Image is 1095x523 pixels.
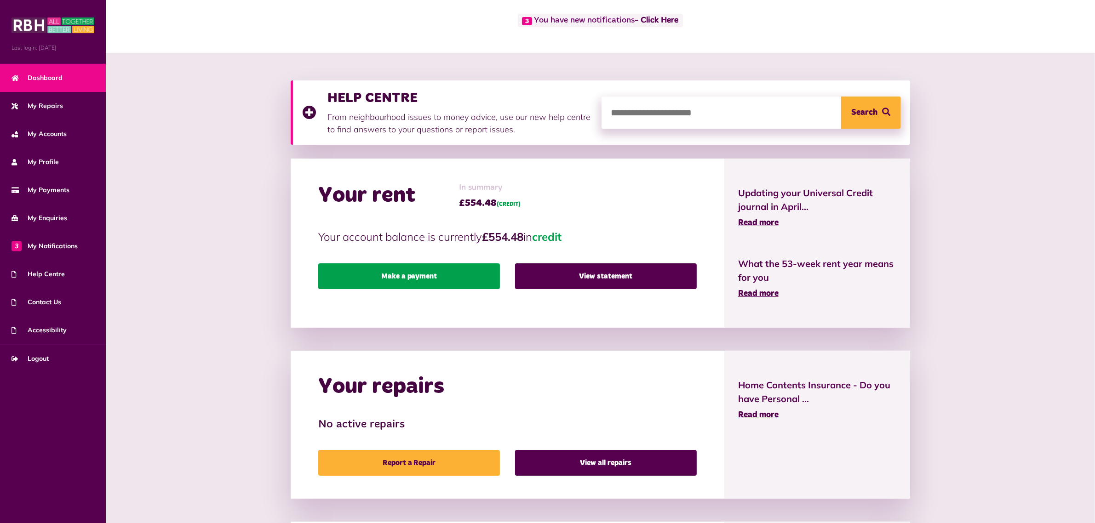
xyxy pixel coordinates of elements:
span: What the 53-week rent year means for you [738,257,896,284]
span: Accessibility [11,325,67,335]
span: Read more [738,219,779,227]
span: Contact Us [11,297,61,307]
span: My Profile [11,157,59,167]
button: Search [841,97,901,129]
span: credit [532,230,562,244]
strong: £554.48 [482,230,523,244]
h3: No active repairs [318,418,697,432]
span: Search [851,97,877,129]
span: Read more [738,290,779,298]
a: Report a Repair [318,450,500,476]
a: - Click Here [635,17,679,25]
a: What the 53-week rent year means for you Read more [738,257,896,300]
h3: HELP CENTRE [327,90,592,106]
span: Logout [11,354,49,364]
span: My Enquiries [11,213,67,223]
span: My Repairs [11,101,63,111]
h2: Your repairs [318,374,444,400]
a: Make a payment [318,263,500,289]
span: My Payments [11,185,69,195]
span: £554.48 [459,196,521,210]
span: In summary [459,182,521,194]
img: MyRBH [11,16,94,34]
span: Home Contents Insurance - Do you have Personal ... [738,378,896,406]
span: Help Centre [11,269,65,279]
span: (CREDIT) [497,202,521,207]
span: Updating your Universal Credit journal in April... [738,186,896,214]
p: Your account balance is currently in [318,228,697,245]
span: Dashboard [11,73,63,83]
span: Last login: [DATE] [11,44,94,52]
a: Home Contents Insurance - Do you have Personal ... Read more [738,378,896,421]
span: 3 [11,241,22,251]
span: Read more [738,411,779,419]
a: View statement [515,263,697,289]
span: 3 [522,17,532,25]
a: View all repairs [515,450,697,476]
a: Updating your Universal Credit journal in April... Read more [738,186,896,229]
p: From neighbourhood issues to money advice, use our new help centre to find answers to your questi... [327,111,592,136]
span: My Accounts [11,129,67,139]
h2: Your rent [318,182,415,209]
span: You have new notifications [518,14,682,27]
span: My Notifications [11,241,78,251]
